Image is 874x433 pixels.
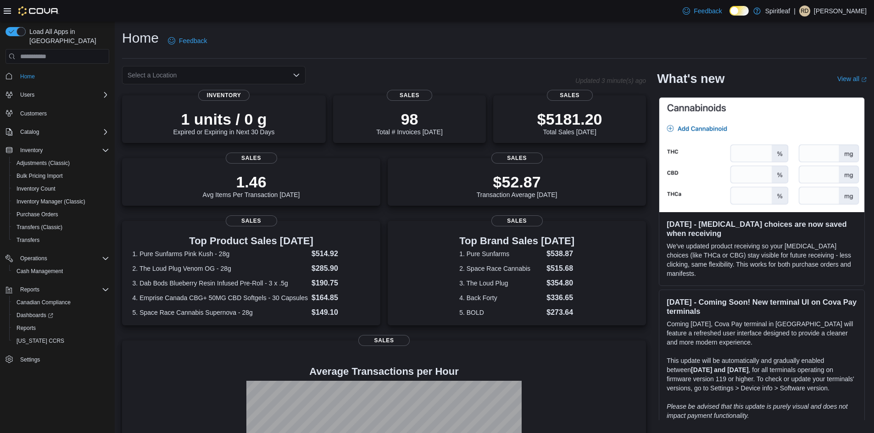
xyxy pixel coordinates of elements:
[376,110,442,128] p: 98
[6,66,109,390] nav: Complex example
[9,296,113,309] button: Canadian Compliance
[546,248,574,259] dd: $538.87
[17,159,70,167] span: Adjustments (Classic)
[729,6,749,16] input: Dark Mode
[26,27,109,45] span: Load All Apps in [GEOGRAPHIC_DATA]
[20,356,40,363] span: Settings
[9,170,113,182] button: Bulk Pricing Import
[13,222,109,233] span: Transfers (Classic)
[17,89,109,100] span: Users
[122,29,159,47] h1: Home
[20,110,47,117] span: Customers
[814,5,867,16] p: [PERSON_NAME]
[226,153,277,164] span: Sales
[13,266,67,277] a: Cash Management
[799,5,810,16] div: Ravi D
[173,110,275,136] div: Expired or Expiring in Next 30 Days
[691,366,748,373] strong: [DATE] and [DATE]
[129,366,639,377] h4: Average Transactions per Hour
[491,215,543,226] span: Sales
[694,6,722,16] span: Feedback
[203,173,300,198] div: Avg Items Per Transaction [DATE]
[2,107,113,120] button: Customers
[9,265,113,278] button: Cash Management
[13,209,62,220] a: Purchase Orders
[17,70,109,82] span: Home
[2,69,113,82] button: Home
[20,286,39,293] span: Reports
[537,110,602,136] div: Total Sales [DATE]
[547,90,593,101] span: Sales
[133,249,308,258] dt: 1. Pure Sunfarms Pink Kush - 28g
[13,310,57,321] a: Dashboards
[17,126,109,137] span: Catalog
[13,196,109,207] span: Inventory Manager (Classic)
[667,319,857,347] p: Coming [DATE], Cova Pay terminal in [GEOGRAPHIC_DATA] will feature a refreshed user interface des...
[2,144,113,157] button: Inventory
[17,312,53,319] span: Dashboards
[17,337,64,345] span: [US_STATE] CCRS
[203,173,300,191] p: 1.46
[20,73,35,80] span: Home
[2,353,113,366] button: Settings
[13,158,73,169] a: Adjustments (Classic)
[17,108,50,119] a: Customers
[13,235,43,246] a: Transfers
[477,173,557,198] div: Transaction Average [DATE]
[9,334,113,347] button: [US_STATE] CCRS
[546,278,574,289] dd: $354.80
[801,5,808,16] span: RD
[9,208,113,221] button: Purchase Orders
[459,308,543,317] dt: 5. BOLD
[679,2,725,20] a: Feedback
[13,310,109,321] span: Dashboards
[179,36,207,45] span: Feedback
[9,309,113,322] a: Dashboards
[17,145,46,156] button: Inventory
[133,293,308,302] dt: 4. Emprise Canada CBG+ 50MG CBD Softgels - 30 Capsules
[13,183,59,194] a: Inventory Count
[667,403,848,419] em: Please be advised that this update is purely visual and does not impact payment functionality.
[477,173,557,191] p: $52.87
[546,263,574,274] dd: $515.68
[20,128,39,136] span: Catalog
[537,110,602,128] p: $5181.20
[9,182,113,195] button: Inventory Count
[133,236,370,247] h3: Top Product Sales [DATE]
[17,172,63,180] span: Bulk Pricing Import
[667,297,857,316] h3: [DATE] - Coming Soon! New terminal UI on Cova Pay terminals
[312,263,370,274] dd: $285.90
[13,196,89,207] a: Inventory Manager (Classic)
[17,253,51,264] button: Operations
[9,322,113,334] button: Reports
[2,88,113,101] button: Users
[198,90,250,101] span: Inventory
[358,335,410,346] span: Sales
[546,307,574,318] dd: $273.64
[459,249,543,258] dt: 1. Pure Sunfarms
[17,185,56,192] span: Inventory Count
[17,354,109,365] span: Settings
[13,323,109,334] span: Reports
[17,253,109,264] span: Operations
[17,324,36,332] span: Reports
[13,170,109,181] span: Bulk Pricing Import
[2,126,113,138] button: Catalog
[13,297,74,308] a: Canadian Compliance
[376,110,442,136] div: Total # Invoices [DATE]
[13,170,67,181] a: Bulk Pricing Import
[13,235,109,246] span: Transfers
[9,234,113,247] button: Transfers
[765,5,790,16] p: Spiritleaf
[17,354,44,365] a: Settings
[312,307,370,318] dd: $149.10
[312,278,370,289] dd: $190.75
[657,71,724,86] h2: What's new
[17,71,39,82] a: Home
[459,293,543,302] dt: 4. Back Forty
[226,215,277,226] span: Sales
[17,224,62,231] span: Transfers (Classic)
[13,335,68,346] a: [US_STATE] CCRS
[17,268,63,275] span: Cash Management
[17,145,109,156] span: Inventory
